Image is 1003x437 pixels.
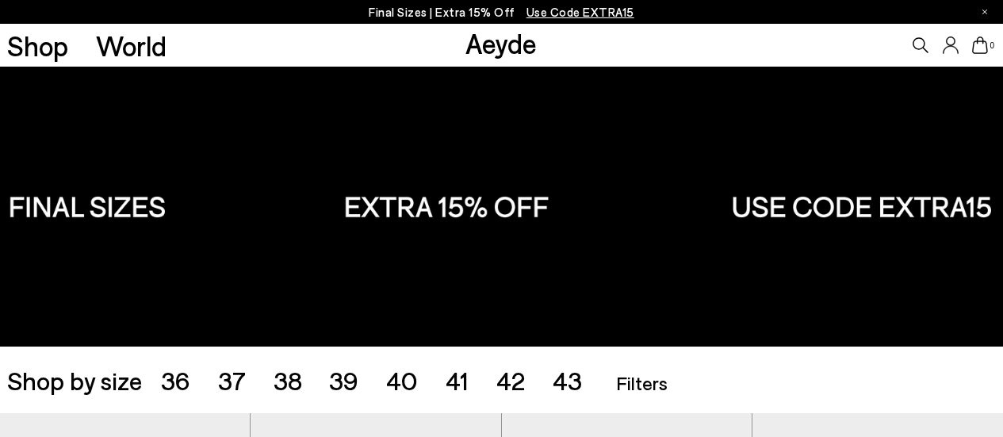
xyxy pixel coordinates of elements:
span: Filters [616,371,668,394]
span: 42 [496,365,525,395]
span: 0 [988,41,996,50]
span: Navigate to /collections/ss25-final-sizes [526,5,634,19]
span: 38 [274,365,302,395]
span: 36 [161,365,190,395]
p: Final Sizes | Extra 15% Off [369,2,634,22]
span: 41 [446,365,469,395]
span: 37 [218,365,246,395]
span: 43 [553,365,582,395]
a: Aeyde [465,26,537,59]
a: 0 [972,36,988,54]
span: 40 [386,365,418,395]
a: Shop [7,32,68,59]
a: World [96,32,167,59]
span: Shop by size [7,367,142,393]
span: 39 [329,365,358,395]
